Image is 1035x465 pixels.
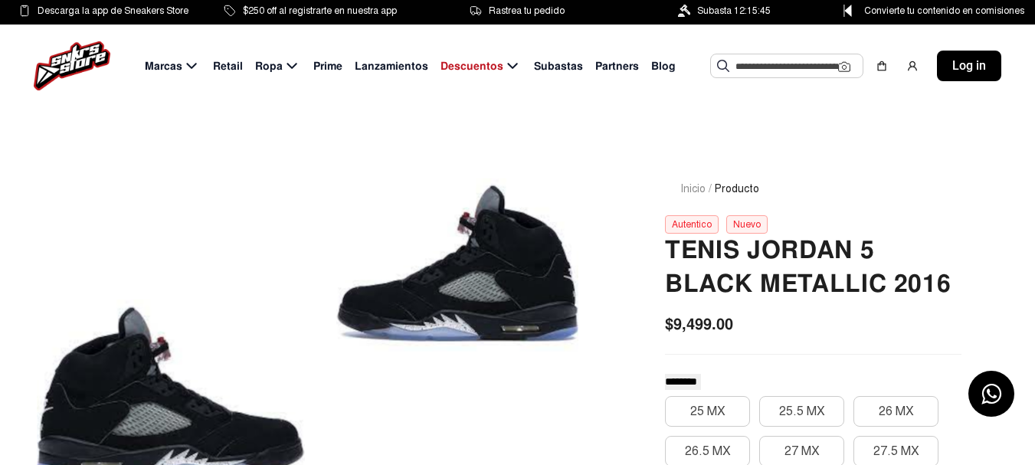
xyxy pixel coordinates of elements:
span: Descarga la app de Sneakers Store [38,2,188,19]
span: $9,499.00 [665,313,733,336]
button: 26 MX [853,396,938,427]
span: Log in [952,57,986,75]
img: logo [34,41,110,90]
div: Autentico [665,215,719,234]
img: shopping [876,60,888,72]
img: Buscar [717,60,729,72]
span: Retail [213,58,243,74]
span: Lanzamientos [355,58,428,74]
span: Marcas [145,58,182,74]
a: Inicio [680,182,706,195]
img: Control Point Icon [838,5,857,17]
span: Descuentos [441,58,503,74]
img: user [906,60,919,72]
img: Cámara [838,61,850,73]
span: Blog [651,58,676,74]
span: Prime [313,58,342,74]
span: Convierte tu contenido en comisiones [864,2,1024,19]
div: Nuevo [726,215,768,234]
span: Producto [715,181,759,197]
span: Partners [595,58,639,74]
span: Ropa [255,58,283,74]
h2: TENIS JORDAN 5 BLACK METALLIC 2016 [665,234,961,301]
span: Rastrea tu pedido [489,2,565,19]
span: Subastas [534,58,583,74]
span: $250 off al registrarte en nuestra app [243,2,397,19]
span: Subasta 12:15:45 [697,2,771,19]
button: 25 MX [665,396,750,427]
button: 25.5 MX [759,396,844,427]
span: / [709,181,712,197]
